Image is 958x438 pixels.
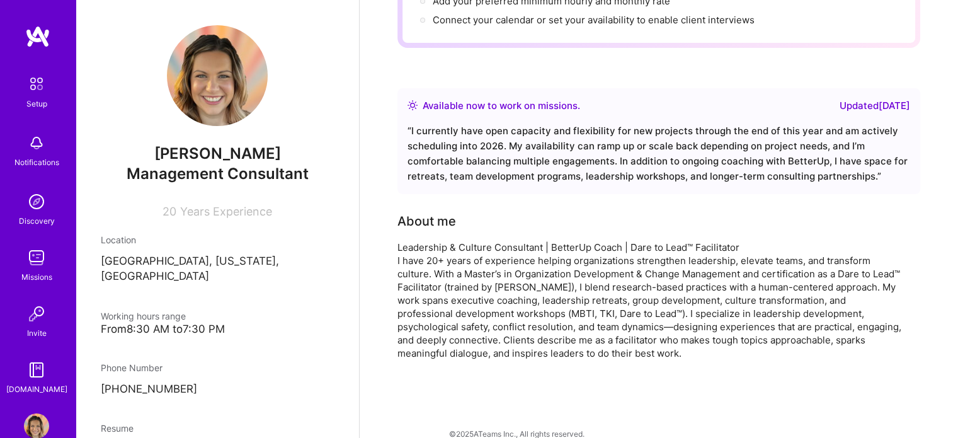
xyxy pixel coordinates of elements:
[101,382,334,397] p: [PHONE_NUMBER]
[26,97,47,110] div: Setup
[397,241,901,360] div: Leadership & Culture Consultant | BetterUp Coach | Dare to Lead™ Facilitator I have 20+ years of ...
[408,124,910,184] div: “ I currently have open capacity and flexibility for new projects through the end of this year an...
[27,326,47,340] div: Invite
[101,254,334,284] p: [GEOGRAPHIC_DATA], [US_STATE], [GEOGRAPHIC_DATA]
[24,189,49,214] img: discovery
[101,311,186,321] span: Working hours range
[167,25,268,126] img: User Avatar
[840,98,910,113] div: Updated [DATE]
[127,164,309,183] span: Management Consultant
[408,100,418,110] img: Availability
[397,212,456,231] div: About me
[24,301,49,326] img: Invite
[180,205,272,218] span: Years Experience
[6,383,67,396] div: [DOMAIN_NAME]
[101,233,334,246] div: Location
[21,270,52,284] div: Missions
[101,362,163,373] span: Phone Number
[101,144,334,163] span: [PERSON_NAME]
[163,205,176,218] span: 20
[433,14,755,26] span: Connect your calendar or set your availability to enable client interviews
[423,98,580,113] div: Available now to work on missions .
[101,323,334,336] div: From 8:30 AM to 7:30 PM
[23,71,50,97] img: setup
[101,423,134,434] span: Resume
[14,156,59,169] div: Notifications
[25,25,50,48] img: logo
[24,357,49,383] img: guide book
[19,214,55,228] div: Discovery
[24,245,49,270] img: teamwork
[24,130,49,156] img: bell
